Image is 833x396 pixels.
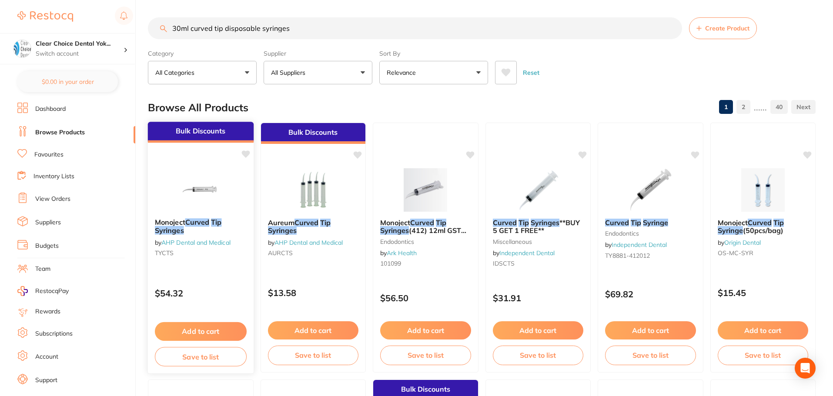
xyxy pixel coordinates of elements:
small: endodontics [380,238,471,245]
a: Ark Health [387,249,417,257]
a: Browse Products [35,128,85,137]
button: Save to list [718,346,809,365]
a: View Orders [35,195,70,203]
span: TYCTS [155,249,174,257]
p: Relevance [387,68,419,77]
em: Curved [410,218,434,227]
p: $13.58 [268,288,359,298]
em: Syringes [531,218,559,227]
button: Add to cart [268,321,359,339]
a: Favourites [34,150,64,159]
a: Subscriptions [35,329,73,338]
button: Reset [520,61,542,84]
span: by [493,249,555,257]
button: Add to cart [493,321,584,339]
em: Tip [436,218,446,227]
span: Monoject [155,218,185,226]
button: All Categories [148,61,257,84]
button: Relevance [379,61,488,84]
label: Supplier [264,50,372,57]
button: Add to cart [380,321,471,339]
em: Tip [631,218,641,227]
button: Add to cart [155,322,247,341]
span: 101099 [380,260,401,267]
em: Syringes [380,226,409,235]
em: Syringes [155,226,184,235]
em: Syringes [268,226,297,235]
span: (50pcs/bag) [743,226,783,235]
a: Account [35,353,58,361]
a: Inventory Lists [33,172,74,181]
button: Save to list [380,346,471,365]
img: Monoject Curved Tip Syringes (412) 12ml GST FREE [397,168,454,212]
em: Curved [605,218,629,227]
span: AURCTS [268,249,293,257]
em: Tip [773,218,784,227]
img: Clear Choice Dental Yokine [13,40,31,57]
span: **BUY 5 GET 1 FREE** [493,218,580,235]
img: Curved Tip Syringes **BUY 5 GET 1 FREE** [510,168,566,212]
a: Dashboard [35,105,66,113]
p: All Suppliers [271,68,309,77]
b: Monoject Curved Tip Syringes (412) 12ml GST FREE [380,219,471,235]
em: Tip [519,218,529,227]
a: 1 [719,98,733,116]
p: All Categories [155,68,198,77]
span: (412) 12ml GST FREE [380,226,466,243]
a: Independent Dental [499,249,555,257]
a: 2 [736,98,750,116]
p: $31.91 [493,293,584,303]
em: Curved [493,218,517,227]
b: Curved Tip Syringes **BUY 5 GET 1 FREE** [493,219,584,235]
div: Bulk Discounts [261,123,366,144]
a: Suppliers [35,218,61,227]
em: Tip [211,218,221,226]
b: Curved Tip Syringe [605,219,696,226]
span: OS-MC-SYR [718,249,753,257]
p: $54.32 [155,288,247,298]
p: Switch account [36,50,124,58]
img: RestocqPay [17,286,28,296]
a: Budgets [35,242,59,250]
div: Bulk Discounts [148,122,254,143]
span: by [380,249,417,257]
div: Open Intercom Messenger [795,358,816,379]
a: Team [35,265,50,273]
button: Save to list [268,346,359,365]
span: RestocqPay [35,287,69,296]
b: Monoject Curved Tip Syringe (50pcs/bag) [718,219,809,235]
p: ...... [754,102,767,112]
button: Save to list [493,346,584,365]
label: Category [148,50,257,57]
a: AHP Dental and Medical [274,239,343,246]
em: Curved [185,218,210,226]
button: Save to list [155,347,247,366]
span: Monoject [718,218,748,227]
a: RestocqPay [17,286,69,296]
a: Origin Dental [724,239,761,246]
em: Tip [320,218,331,227]
span: Monoject [380,218,410,227]
a: Independent Dental [612,241,667,249]
em: Syringe [718,226,743,235]
a: Support [35,376,57,385]
span: Create Product [705,25,749,32]
a: 40 [770,98,788,116]
button: Save to list [605,346,696,365]
h4: Clear Choice Dental Yokine [36,40,124,48]
span: IDSCTS [493,260,515,267]
img: Curved Tip Syringe [622,168,679,212]
span: by [155,238,231,246]
img: Monoject Curved Tip Syringes [172,167,229,211]
button: Create Product [689,17,757,39]
img: Restocq Logo [17,11,73,22]
span: by [605,241,667,249]
p: $69.82 [605,289,696,299]
button: Add to cart [718,321,809,339]
a: Restocq Logo [17,7,73,27]
b: Monoject Curved Tip Syringes [155,218,247,234]
p: $56.50 [380,293,471,303]
button: Add to cart [605,321,696,339]
input: Search Products [148,17,682,39]
span: TY8881-412012 [605,252,650,260]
